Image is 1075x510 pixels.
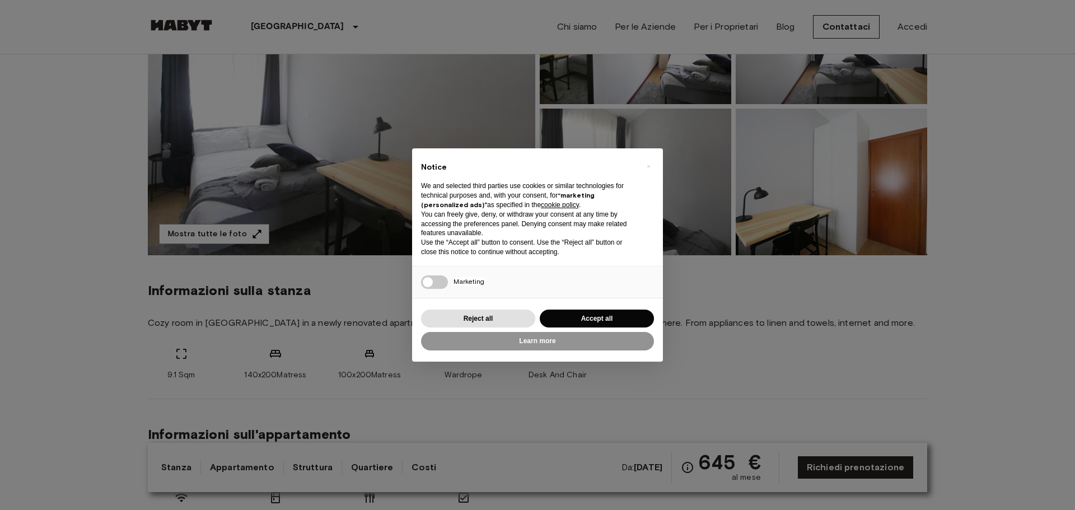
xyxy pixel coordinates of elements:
button: Close this notice [639,157,657,175]
p: We and selected third parties use cookies or similar technologies for technical purposes and, wit... [421,181,636,209]
button: Reject all [421,310,535,328]
p: You can freely give, deny, or withdraw your consent at any time by accessing the preferences pane... [421,210,636,238]
span: Marketing [454,277,484,286]
strong: “marketing (personalized ads)” [421,191,595,209]
h2: Notice [421,162,636,173]
button: Learn more [421,332,654,350]
button: Accept all [540,310,654,328]
span: × [647,160,651,173]
p: Use the “Accept all” button to consent. Use the “Reject all” button or close this notice to conti... [421,238,636,257]
a: cookie policy [541,201,579,209]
